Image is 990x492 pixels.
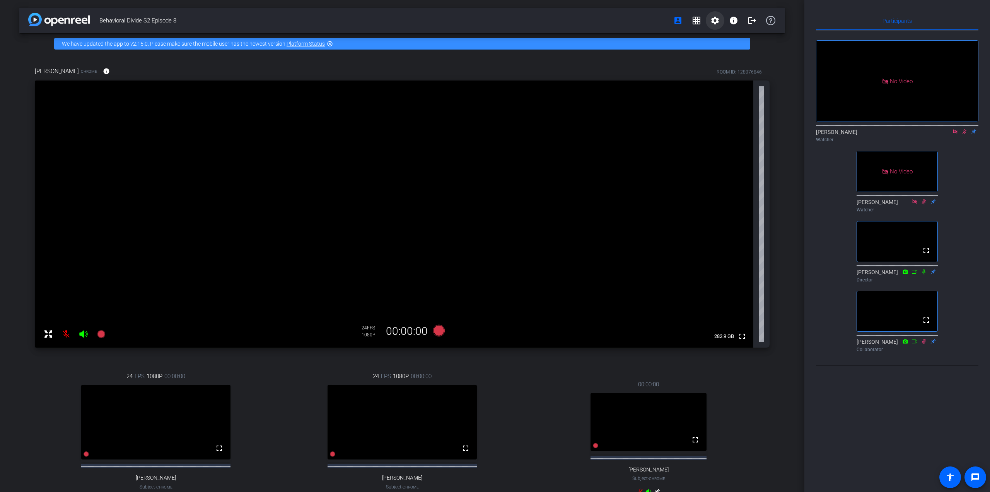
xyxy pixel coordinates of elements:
[628,466,669,473] span: [PERSON_NAME]
[401,484,403,490] span: -
[411,372,432,381] span: 00:00:00
[692,16,701,25] mat-icon: grid_on
[816,136,978,143] div: Watcher
[946,473,955,482] mat-icon: accessibility
[164,372,185,381] span: 00:00:00
[367,325,375,331] span: FPS
[155,484,156,490] span: -
[103,68,110,75] mat-icon: info
[712,332,737,341] span: 282.9 GB
[287,41,325,47] a: Platform Status
[386,483,419,490] span: Subject
[717,69,762,75] div: ROOM ID: 128076846
[156,485,172,489] span: Chrome
[136,475,176,481] span: [PERSON_NAME]
[135,372,145,381] span: FPS
[737,332,747,341] mat-icon: fullscreen
[28,13,90,26] img: app-logo
[857,268,938,283] div: [PERSON_NAME]
[748,16,757,25] mat-icon: logout
[147,372,162,381] span: 1080P
[922,315,931,325] mat-icon: fullscreen
[215,444,224,453] mat-icon: fullscreen
[857,206,938,213] div: Watcher
[857,346,938,353] div: Collaborator
[81,69,97,74] span: Chrome
[648,476,649,481] span: -
[393,372,409,381] span: 1080P
[632,475,665,482] span: Subject
[922,246,931,255] mat-icon: fullscreen
[381,372,391,381] span: FPS
[638,380,659,389] span: 00:00:00
[54,38,750,50] div: We have updated the app to v2.15.0. Please make sure the mobile user has the newest version.
[126,372,133,381] span: 24
[890,168,913,175] span: No Video
[381,325,433,338] div: 00:00:00
[99,13,669,28] span: Behavioral Divide S2 Episode 8
[373,372,379,381] span: 24
[382,475,422,481] span: [PERSON_NAME]
[140,483,172,490] span: Subject
[882,18,912,24] span: Participants
[327,41,333,47] mat-icon: highlight_off
[857,198,938,213] div: [PERSON_NAME]
[461,444,470,453] mat-icon: fullscreen
[691,435,700,444] mat-icon: fullscreen
[710,16,720,25] mat-icon: settings
[857,276,938,283] div: Director
[649,477,665,481] span: Chrome
[890,77,913,84] span: No Video
[971,473,980,482] mat-icon: message
[729,16,738,25] mat-icon: info
[673,16,683,25] mat-icon: account_box
[816,128,978,143] div: [PERSON_NAME]
[857,338,938,353] div: [PERSON_NAME]
[35,67,79,75] span: [PERSON_NAME]
[362,332,381,338] div: 1080P
[362,325,381,331] div: 24
[403,485,419,489] span: Chrome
